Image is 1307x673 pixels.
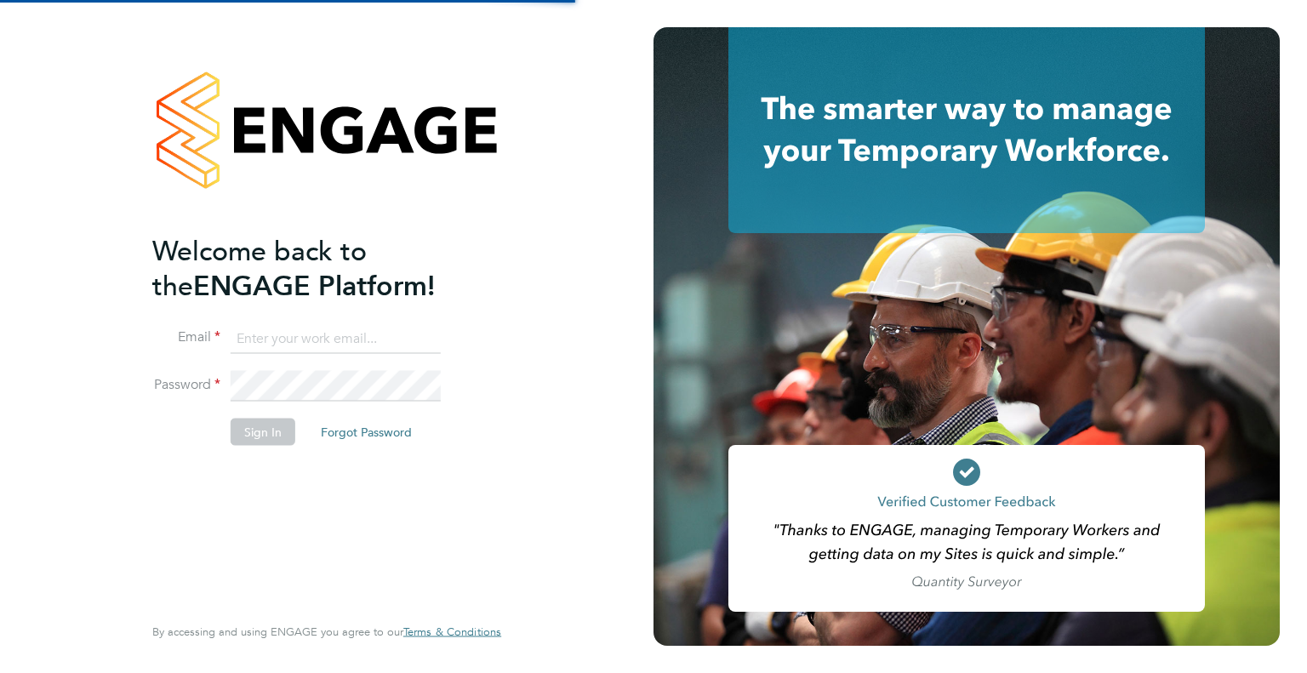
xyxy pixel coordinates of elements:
[231,323,441,354] input: Enter your work email...
[152,234,367,302] span: Welcome back to the
[403,625,501,639] span: Terms & Conditions
[403,625,501,639] a: Terms & Conditions
[152,233,484,303] h2: ENGAGE Platform!
[307,419,425,446] button: Forgot Password
[152,376,220,394] label: Password
[152,328,220,346] label: Email
[231,419,295,446] button: Sign In
[152,625,501,639] span: By accessing and using ENGAGE you agree to our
